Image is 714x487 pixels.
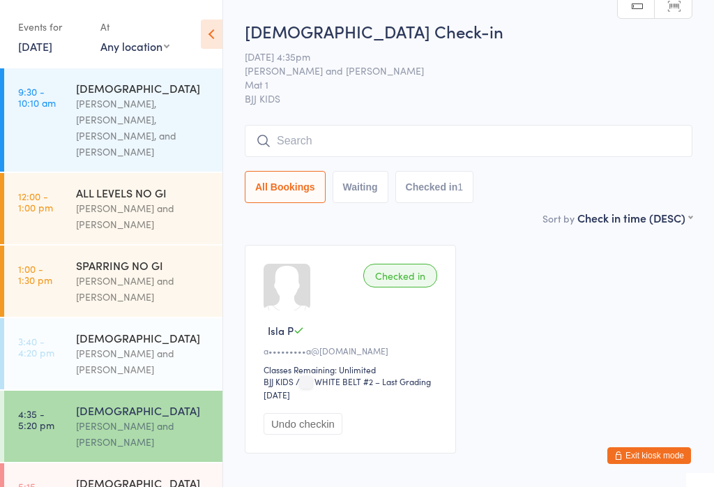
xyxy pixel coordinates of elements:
[268,323,294,338] span: Isla P
[245,50,671,63] span: [DATE] 4:35pm
[607,447,691,464] button: Exit kiosk mode
[18,38,52,54] a: [DATE]
[264,364,441,375] div: Classes Remaining: Unlimited
[76,330,211,345] div: [DEMOGRAPHIC_DATA]
[4,173,222,244] a: 12:00 -1:00 pmALL LEVELS NO GI[PERSON_NAME] and [PERSON_NAME]
[18,15,86,38] div: Events for
[264,413,342,435] button: Undo checkin
[333,171,388,203] button: Waiting
[76,185,211,200] div: ALL LEVELS NO GI
[245,63,671,77] span: [PERSON_NAME] and [PERSON_NAME]
[245,20,692,43] h2: [DEMOGRAPHIC_DATA] Check-in
[18,86,56,108] time: 9:30 - 10:10 am
[4,68,222,172] a: 9:30 -10:10 am[DEMOGRAPHIC_DATA][PERSON_NAME], [PERSON_NAME], [PERSON_NAME], and [PERSON_NAME]
[395,171,474,203] button: Checked in1
[577,210,692,225] div: Check in time (DESC)
[4,246,222,317] a: 1:00 -1:30 pmSPARRING NO GI[PERSON_NAME] and [PERSON_NAME]
[245,91,692,105] span: BJJ KIDS
[100,15,169,38] div: At
[542,211,575,225] label: Sort by
[264,345,441,357] div: a•••••••••a@[DOMAIN_NAME]
[18,336,54,358] time: 3:40 - 4:20 pm
[245,125,692,157] input: Search
[18,190,53,213] time: 12:00 - 1:00 pm
[76,257,211,273] div: SPARRING NO GI
[264,375,294,387] div: BJJ KIDS
[245,77,671,91] span: Mat 1
[245,171,326,203] button: All Bookings
[76,403,211,418] div: [DEMOGRAPHIC_DATA]
[100,38,169,54] div: Any location
[4,318,222,389] a: 3:40 -4:20 pm[DEMOGRAPHIC_DATA][PERSON_NAME] and [PERSON_NAME]
[18,263,52,285] time: 1:00 - 1:30 pm
[76,80,211,96] div: [DEMOGRAPHIC_DATA]
[76,96,211,160] div: [PERSON_NAME], [PERSON_NAME], [PERSON_NAME], and [PERSON_NAME]
[4,391,222,462] a: 4:35 -5:20 pm[DEMOGRAPHIC_DATA][PERSON_NAME] and [PERSON_NAME]
[76,345,211,377] div: [PERSON_NAME] and [PERSON_NAME]
[76,273,211,305] div: [PERSON_NAME] and [PERSON_NAME]
[363,264,437,287] div: Checked in
[18,408,54,430] time: 4:35 - 5:20 pm
[76,200,211,232] div: [PERSON_NAME] and [PERSON_NAME]
[457,181,463,193] div: 1
[264,375,431,400] span: / WHITE BELT #2 – Last Grading [DATE]
[76,418,211,450] div: [PERSON_NAME] and [PERSON_NAME]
